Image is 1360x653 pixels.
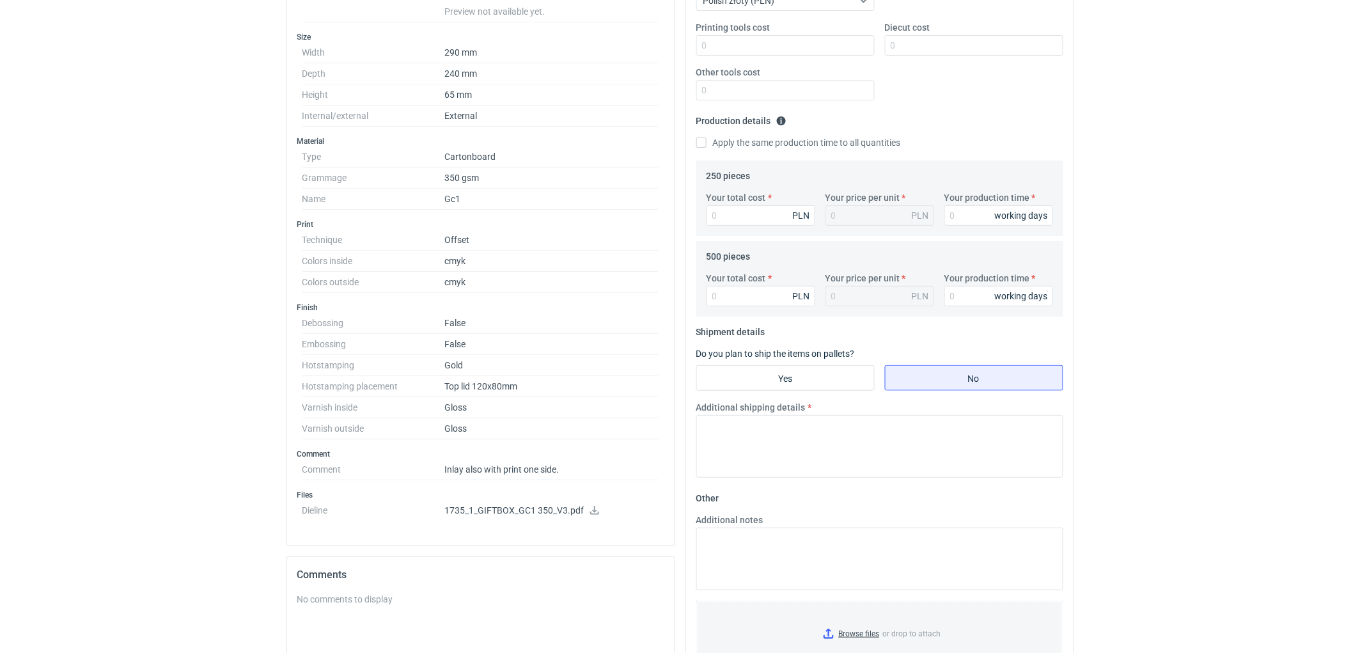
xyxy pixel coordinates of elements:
[445,334,659,355] dd: False
[696,514,763,526] label: Additional notes
[696,488,719,503] legend: Other
[302,146,445,168] dt: Type
[297,449,664,459] h3: Comment
[825,191,900,204] label: Your price per unit
[793,290,810,303] div: PLN
[445,251,659,272] dd: cmyk
[995,209,1048,222] div: working days
[793,209,810,222] div: PLN
[297,136,664,146] h3: Material
[696,136,901,149] label: Apply the same production time to all quantities
[302,189,445,210] dt: Name
[297,567,664,583] h2: Comments
[445,459,659,480] dd: Inlay also with print one side.
[297,303,664,313] h3: Finish
[302,376,445,397] dt: Hotstamping placement
[302,63,445,84] dt: Depth
[445,355,659,376] dd: Gold
[445,418,659,439] dd: Gloss
[302,355,445,376] dt: Hotstamping
[445,397,659,418] dd: Gloss
[696,111,786,126] legend: Production details
[885,35,1063,56] input: 0
[696,66,761,79] label: Other tools cost
[445,272,659,293] dd: cmyk
[445,6,545,17] span: Preview not available yet.
[302,418,445,439] dt: Varnish outside
[995,290,1048,303] div: working days
[297,32,664,42] h3: Size
[885,365,1063,391] label: No
[696,349,855,359] label: Do you plan to ship the items on pallets?
[297,490,664,500] h3: Files
[445,313,659,334] dd: False
[302,230,445,251] dt: Technique
[707,246,751,262] legend: 500 pieces
[696,401,806,414] label: Additional shipping details
[302,42,445,63] dt: Width
[445,505,659,517] p: 1735_1_GIFTBOX_GC1 350_V3.pdf
[944,286,1053,306] input: 0
[445,376,659,397] dd: Top lid 120x80mm
[912,209,929,222] div: PLN
[445,42,659,63] dd: 290 mm
[445,63,659,84] dd: 240 mm
[696,322,765,337] legend: Shipment details
[445,168,659,189] dd: 350 gsm
[707,191,766,204] label: Your total cost
[696,21,770,34] label: Printing tools cost
[302,397,445,418] dt: Varnish inside
[944,272,1030,285] label: Your production time
[302,334,445,355] dt: Embossing
[885,21,930,34] label: Diecut cost
[302,313,445,334] dt: Debossing
[445,84,659,106] dd: 65 mm
[707,205,815,226] input: 0
[297,219,664,230] h3: Print
[302,106,445,127] dt: Internal/external
[445,230,659,251] dd: Offset
[302,168,445,189] dt: Grammage
[297,593,664,606] div: No comments to display
[445,189,659,210] dd: Gc1
[302,459,445,480] dt: Comment
[445,146,659,168] dd: Cartonboard
[707,286,815,306] input: 0
[445,106,659,127] dd: External
[302,251,445,272] dt: Colors inside
[302,84,445,106] dt: Height
[696,365,875,391] label: Yes
[944,191,1030,204] label: Your production time
[825,272,900,285] label: Your price per unit
[302,500,445,526] dt: Dieline
[302,272,445,293] dt: Colors outside
[944,205,1053,226] input: 0
[696,35,875,56] input: 0
[707,272,766,285] label: Your total cost
[707,166,751,181] legend: 250 pieces
[912,290,929,303] div: PLN
[696,80,875,100] input: 0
